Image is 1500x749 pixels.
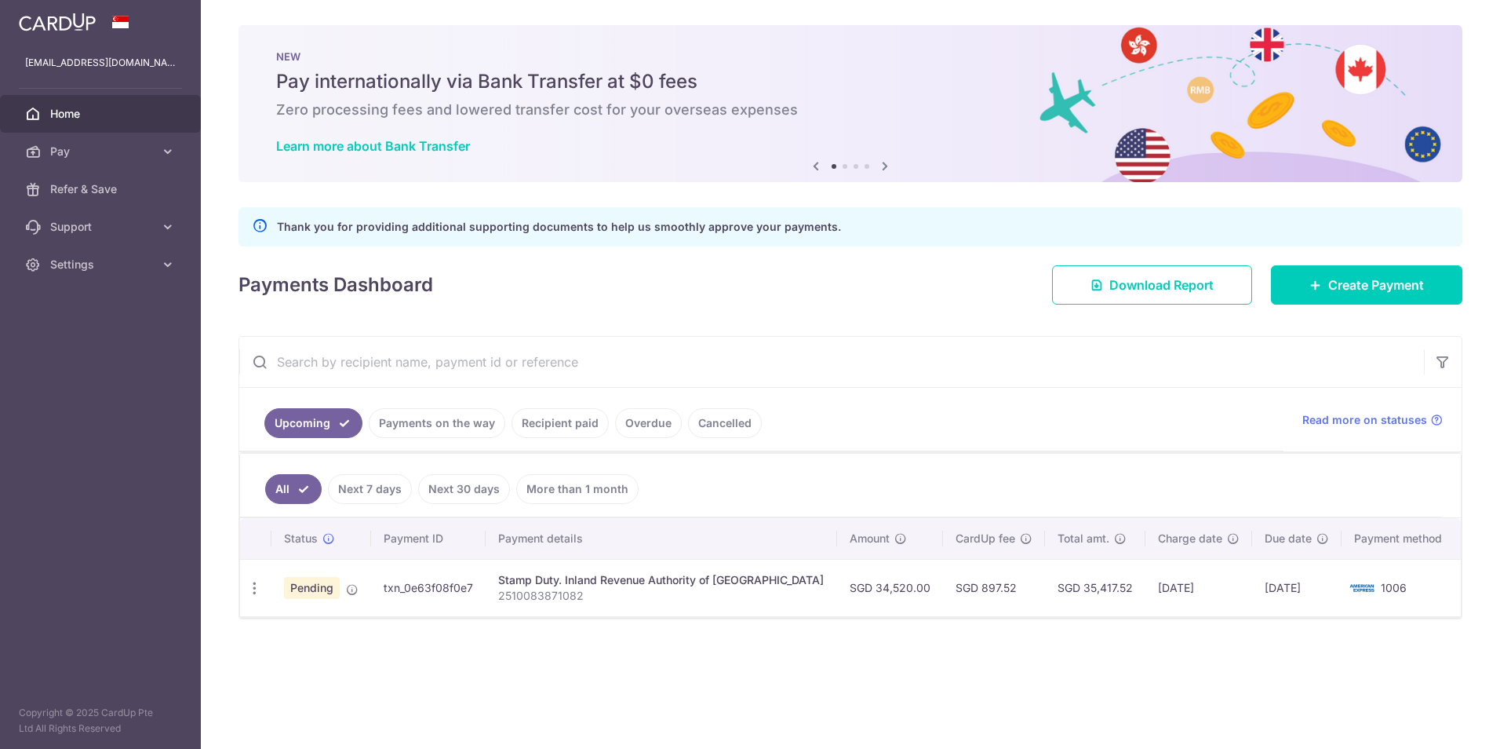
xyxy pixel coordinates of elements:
a: Cancelled [688,408,762,438]
a: Recipient paid [512,408,609,438]
td: SGD 34,520.00 [837,559,943,616]
td: SGD 35,417.52 [1045,559,1145,616]
a: All [265,474,322,504]
span: CardUp fee [956,531,1015,546]
span: Pending [284,577,340,599]
th: Payment ID [371,518,486,559]
p: Thank you for providing additional supporting documents to help us smoothly approve your payments. [277,217,841,236]
img: Bank Card [1346,579,1378,597]
a: Create Payment [1271,265,1462,305]
td: txn_0e63f08f0e7 [371,559,486,616]
span: 1006 [1381,581,1407,594]
span: Create Payment [1328,276,1424,294]
span: Due date [1265,531,1312,546]
input: Search by recipient name, payment id or reference [239,337,1424,387]
a: Learn more about Bank Transfer [276,138,470,154]
td: [DATE] [1145,559,1252,616]
span: Read more on statuses [1302,412,1427,428]
a: Payments on the way [369,408,505,438]
p: 2510083871082 [498,588,824,604]
span: Home [50,106,154,122]
p: NEW [276,50,1425,63]
span: Amount [850,531,890,546]
td: SGD 897.52 [943,559,1045,616]
div: Stamp Duty. Inland Revenue Authority of [GEOGRAPHIC_DATA] [498,572,824,588]
span: Pay [50,144,154,159]
h4: Payments Dashboard [238,271,433,299]
a: Download Report [1052,265,1252,305]
span: Download Report [1109,276,1214,294]
span: Settings [50,257,154,272]
img: Bank transfer banner [238,25,1462,182]
a: Overdue [615,408,682,438]
a: Upcoming [264,408,362,438]
span: Support [50,219,154,235]
span: Refer & Save [50,181,154,197]
p: [EMAIL_ADDRESS][DOMAIN_NAME] [25,55,176,71]
span: Status [284,531,318,546]
a: Read more on statuses [1302,412,1443,428]
a: Next 7 days [328,474,412,504]
th: Payment details [486,518,836,559]
img: CardUp [19,13,96,31]
th: Payment method [1342,518,1461,559]
h5: Pay internationally via Bank Transfer at $0 fees [276,69,1425,94]
span: Charge date [1158,531,1222,546]
h6: Zero processing fees and lowered transfer cost for your overseas expenses [276,100,1425,119]
a: More than 1 month [516,474,639,504]
span: Total amt. [1058,531,1109,546]
a: Next 30 days [418,474,510,504]
td: [DATE] [1252,559,1342,616]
